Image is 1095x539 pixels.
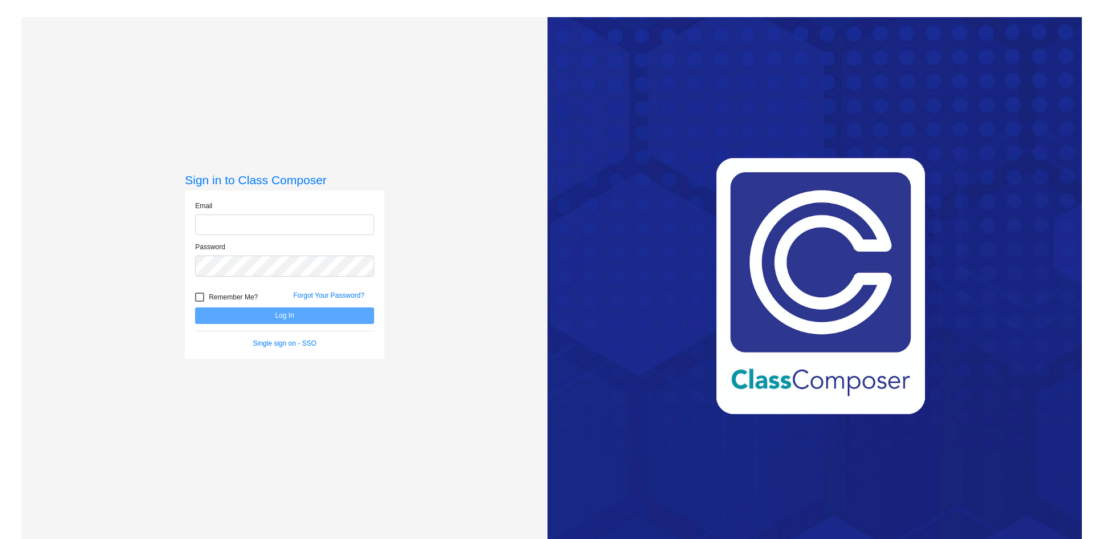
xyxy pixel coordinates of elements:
[195,242,225,252] label: Password
[185,173,384,187] h3: Sign in to Class Composer
[195,201,212,211] label: Email
[253,339,317,347] a: Single sign on - SSO
[209,290,258,304] span: Remember Me?
[195,307,374,324] button: Log In
[293,291,364,299] a: Forgot Your Password?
